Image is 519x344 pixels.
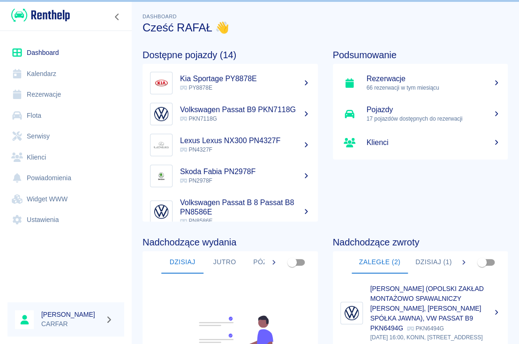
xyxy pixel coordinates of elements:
[246,251,301,274] button: Później (3)
[352,251,408,274] button: Zaległe (2)
[143,161,318,191] a: ImageSkoda Fabia PN2978F PN2978F
[152,203,170,221] img: Image
[8,84,124,105] a: Rezerwacje
[152,105,170,123] img: Image
[152,136,170,154] img: Image
[367,74,501,84] h5: Rezerwacje
[152,74,170,92] img: Image
[180,115,217,122] span: PKN7118G
[8,8,70,23] a: Renthelp logo
[367,105,501,115] h5: Pojazdy
[407,325,444,332] p: PKN6494G
[333,68,508,99] a: Rezerwacje66 rezerwacji w tym miesiącu
[143,99,318,130] a: ImageVolkswagen Passat B9 PKN7118G PKN7118G
[180,218,212,224] span: PN8586E
[367,115,501,123] p: 17 pojazdów dostępnych do rezerwacji
[180,136,310,145] h5: Lexus Lexus NX300 PN4327F
[203,251,246,274] button: Jutro
[8,63,124,84] a: Kalendarz
[110,11,124,23] button: Zwiń nawigację
[333,99,508,130] a: Pojazdy17 pojazdów dostępnych do rezerwacji
[8,105,124,126] a: Flota
[180,198,310,217] h5: Volkswagen Passat B 8 Passat B8 PN8586E
[143,14,177,19] span: Dashboard
[370,333,501,342] p: [DATE] 16:00, KONIN, [STREET_ADDRESS]
[180,84,212,91] span: PY8878E
[473,253,491,271] span: Pokaż przypisane tylko do mnie
[283,253,301,271] span: Pokaż przypisane tylko do mnie
[143,21,508,34] h3: Cześć RAFAŁ 👋
[367,138,501,147] h5: Klienci
[180,74,310,84] h5: Kia Sportage PY8878E
[180,146,212,153] span: PN4327F
[333,237,508,248] h4: Nadchodzące zwroty
[143,68,318,99] a: ImageKia Sportage PY8878E PY8878E
[41,310,101,319] h6: [PERSON_NAME]
[333,130,508,156] a: Klienci
[143,191,318,232] a: ImageVolkswagen Passat B 8 Passat B8 PN8586E PN8586E
[143,130,318,161] a: ImageLexus Lexus NX300 PN4327F PN4327F
[152,167,170,185] img: Image
[180,105,310,115] h5: Volkswagen Passat B9 PKN7118G
[8,209,124,230] a: Ustawienia
[8,189,124,210] a: Widget WWW
[370,285,484,332] p: [PERSON_NAME] (OPOLSKI ZAKŁAD MONTAŻOWO SPAWALNICZY [PERSON_NAME], [PERSON_NAME] SPÓŁKA JAWNA), V...
[8,147,124,168] a: Klienci
[180,167,310,176] h5: Skoda Fabia PN2978F
[333,49,508,61] h4: Podsumowanie
[180,177,212,184] span: PN2978F
[161,251,203,274] button: Dzisiaj
[41,319,101,329] p: CARFAR
[11,8,70,23] img: Renthelp logo
[143,237,318,248] h4: Nadchodzące wydania
[143,49,318,61] h4: Dostępne pojazdy (14)
[408,251,459,274] button: Dzisiaj (1)
[8,126,124,147] a: Serwisy
[8,42,124,63] a: Dashboard
[367,84,501,92] p: 66 rezerwacji w tym miesiącu
[8,168,124,189] a: Powiadomienia
[343,304,361,322] img: Image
